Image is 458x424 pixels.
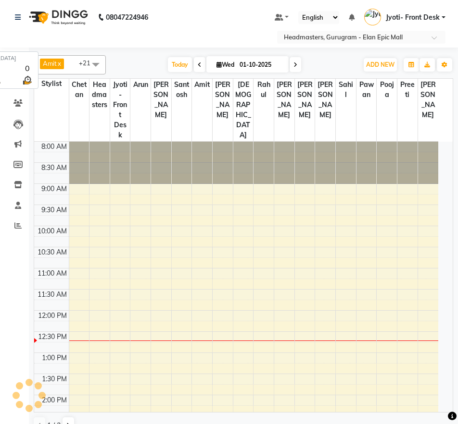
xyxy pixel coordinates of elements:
span: Pooja [377,79,397,101]
div: 11:30 AM [36,290,69,300]
a: x [57,60,61,67]
span: [PERSON_NAME] [315,79,335,121]
img: wait_time.png [21,74,33,86]
div: 8:30 AM [39,163,69,173]
div: 0 [21,62,33,74]
span: Today [168,57,192,72]
div: 11:00 AM [36,268,69,279]
img: logo [25,4,90,31]
div: 12:30 PM [36,332,69,342]
input: 2025-10-01 [237,58,285,72]
span: Amit [192,79,212,91]
div: 1:00 PM [40,353,69,363]
button: ADD NEW [364,58,397,72]
span: [PERSON_NAME] [418,79,438,121]
span: Jyoti- Front Desk [386,12,440,23]
span: Rahul [254,79,274,101]
span: Sahil [336,79,356,101]
div: 9:00 AM [39,184,69,194]
div: 10:30 AM [36,247,69,257]
span: Preeti [397,79,418,101]
span: Chetan [69,79,89,101]
div: 8:00 AM [39,142,69,152]
span: Pawan [356,79,377,101]
span: [DEMOGRAPHIC_DATA] [233,79,254,141]
span: Arun [130,79,151,91]
span: Headmasters [89,79,110,111]
span: [PERSON_NAME] [151,79,171,121]
b: 08047224946 [106,4,148,31]
div: Stylist [34,79,69,89]
div: 12:00 PM [36,311,69,321]
div: 9:30 AM [39,205,69,215]
img: Jyoti- Front Desk [364,9,381,25]
div: 2:00 PM [40,395,69,405]
span: +21 [79,59,98,67]
span: Amit [43,60,57,67]
span: [PERSON_NAME] [274,79,294,121]
span: ADD NEW [366,61,394,68]
span: [PERSON_NAME] [295,79,315,121]
span: Jyoti- Front Desk [110,79,130,141]
span: [PERSON_NAME] [213,79,233,121]
span: Santosh [172,79,192,101]
div: 1:30 PM [40,374,69,384]
span: Wed [214,61,237,68]
div: 10:00 AM [36,226,69,236]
